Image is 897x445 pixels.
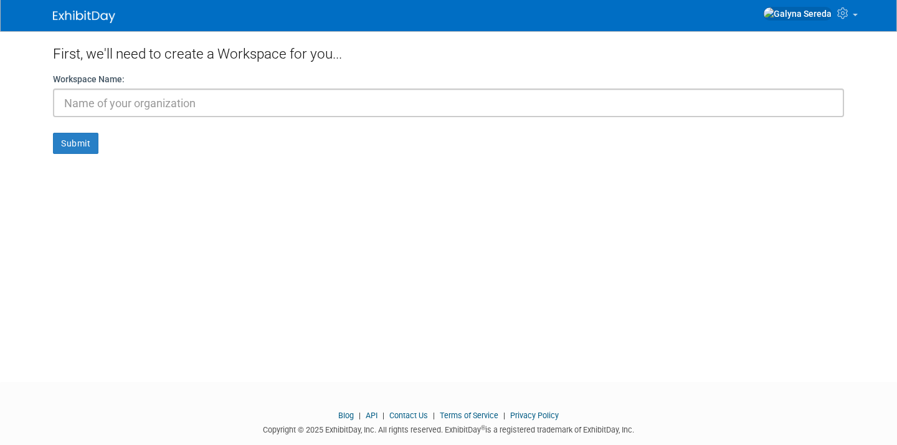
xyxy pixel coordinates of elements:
sup: ® [481,424,485,431]
span: | [356,411,364,420]
input: Name of your organization [53,89,844,117]
div: First, we'll need to create a Workspace for you... [53,31,844,73]
a: API [366,411,377,420]
span: | [430,411,438,420]
img: Galyna Sereda [763,7,832,21]
button: Submit [53,133,98,154]
a: Blog [338,411,354,420]
a: Contact Us [389,411,428,420]
span: | [500,411,508,420]
a: Terms of Service [440,411,498,420]
label: Workspace Name: [53,73,125,85]
a: Privacy Policy [510,411,559,420]
img: ExhibitDay [53,11,115,23]
span: | [379,411,387,420]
